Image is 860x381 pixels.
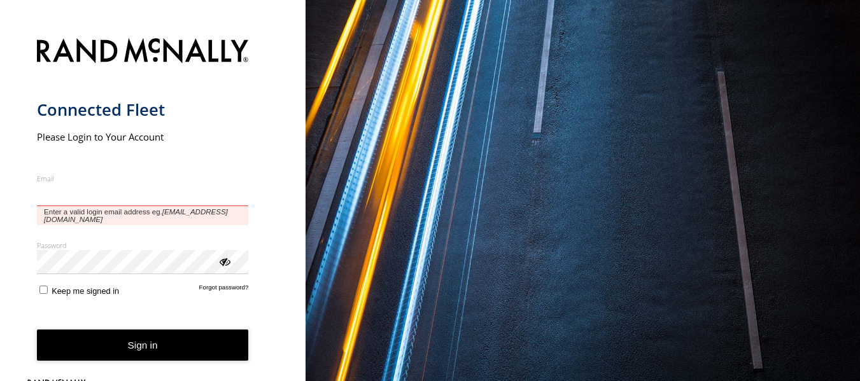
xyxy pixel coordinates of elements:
h1: Connected Fleet [37,99,249,120]
a: Forgot password? [199,284,249,296]
button: Sign in [37,329,249,361]
span: Keep me signed in [52,286,119,296]
span: Enter a valid login email address eg. [37,206,249,226]
input: Keep me signed in [39,286,48,294]
em: [EMAIL_ADDRESS][DOMAIN_NAME] [44,208,228,223]
form: main [37,31,269,381]
img: Rand McNally [37,36,249,68]
h2: Please Login to Your Account [37,130,249,143]
div: ViewPassword [218,254,230,267]
label: Email [37,174,249,183]
label: Password [37,240,249,250]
